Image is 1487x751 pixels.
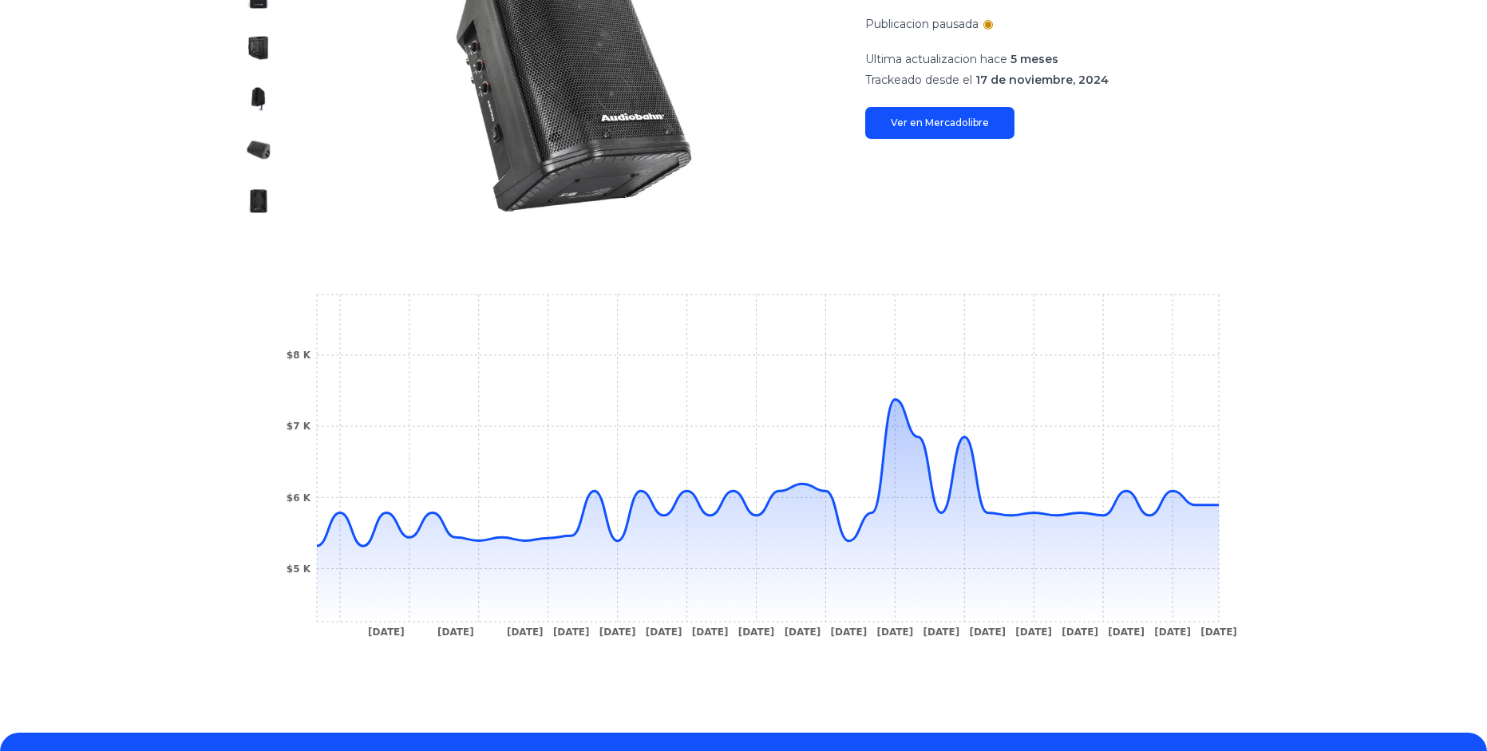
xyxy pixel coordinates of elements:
a: Ver en Mercadolibre [865,107,1014,139]
img: Bafle De Audio Profesional De 6.5 Pulgadas Recargable As1pro Color Negro [246,86,271,112]
span: Trackeado desde el [865,73,972,87]
tspan: [DATE] [552,626,589,638]
tspan: [DATE] [437,626,474,638]
tspan: [DATE] [1062,626,1098,638]
tspan: $8 K [286,350,310,361]
img: Bafle De Audio Profesional De 6.5 Pulgadas Recargable As1pro Color Negro [246,137,271,163]
tspan: [DATE] [1015,626,1052,638]
tspan: [DATE] [645,626,682,638]
p: Publicacion pausada [865,16,979,32]
tspan: [DATE] [1154,626,1191,638]
tspan: [DATE] [691,626,728,638]
span: Ultima actualizacion hace [865,52,1007,66]
tspan: $6 K [286,492,310,504]
span: 17 de noviembre, 2024 [975,73,1109,87]
tspan: [DATE] [1200,626,1237,638]
tspan: [DATE] [876,626,913,638]
tspan: $7 K [286,421,310,432]
tspan: [DATE] [368,626,405,638]
tspan: [DATE] [830,626,867,638]
tspan: [DATE] [506,626,543,638]
tspan: [DATE] [1108,626,1145,638]
tspan: [DATE] [738,626,774,638]
tspan: [DATE] [784,626,821,638]
tspan: [DATE] [923,626,959,638]
span: 5 meses [1010,52,1058,66]
img: Bafle De Audio Profesional De 6.5 Pulgadas Recargable As1pro Color Negro [246,188,271,214]
tspan: [DATE] [969,626,1006,638]
tspan: $5 K [286,563,310,575]
img: Bafle De Audio Profesional De 6.5 Pulgadas Recargable As1pro Color Negro [246,35,271,61]
tspan: [DATE] [599,626,635,638]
